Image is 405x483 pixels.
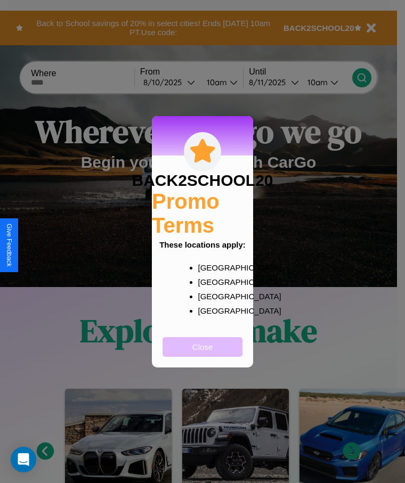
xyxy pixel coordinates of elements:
div: Give Feedback [5,224,13,267]
p: [GEOGRAPHIC_DATA] [198,289,229,304]
p: [GEOGRAPHIC_DATA] [198,275,229,289]
p: [GEOGRAPHIC_DATA] [198,260,229,275]
b: These locations apply: [159,240,246,249]
p: [GEOGRAPHIC_DATA] [198,304,229,318]
div: Open Intercom Messenger [11,447,36,472]
button: Close [163,337,242,357]
h3: BACK2SCHOOL20 [132,171,273,190]
h2: Promo Terms [152,190,253,238]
